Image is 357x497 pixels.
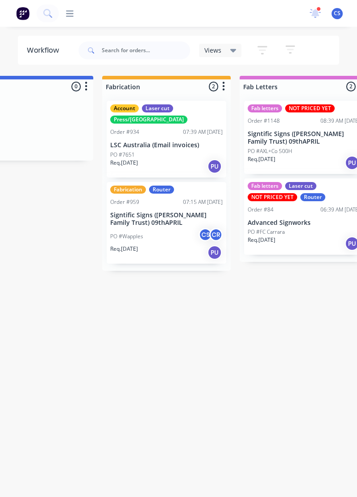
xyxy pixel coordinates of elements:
[248,104,282,112] div: Fab letters
[110,159,138,167] p: Req. [DATE]
[183,128,223,136] div: 07:39 AM [DATE]
[248,228,285,236] p: PO #FC Carrara
[110,104,139,112] div: Account
[110,116,187,124] div: Press/[GEOGRAPHIC_DATA]
[208,245,222,260] div: PU
[110,186,146,194] div: Fabrication
[208,159,222,174] div: PU
[248,117,280,125] div: Order #1148
[107,101,226,178] div: AccountLaser cutPress/[GEOGRAPHIC_DATA]Order #93407:39 AM [DATE]LSC Australia (Email invoices)PO ...
[285,104,335,112] div: NOT PRICED YET
[102,41,190,59] input: Search for orders...
[110,211,223,227] p: Signtific Signs ([PERSON_NAME] Family Trust) 09thAPRIL
[248,193,297,201] div: NOT PRICED YET
[110,128,139,136] div: Order #934
[334,9,340,17] span: CS
[199,228,212,241] div: CS
[248,147,292,155] p: PO #AXL+Co 500H
[209,228,223,241] div: CR
[248,155,275,163] p: Req. [DATE]
[285,182,316,190] div: Laser cut
[110,232,143,240] p: PO #Wapples
[248,182,282,190] div: Fab letters
[110,151,135,159] p: PO #7651
[107,182,226,264] div: FabricationRouterOrder #95907:15 AM [DATE]Signtific Signs ([PERSON_NAME] Family Trust) 09thAPRILP...
[110,141,223,149] p: LSC Australia (Email invoices)
[248,236,275,244] p: Req. [DATE]
[149,186,174,194] div: Router
[16,7,29,20] img: Factory
[300,193,325,201] div: Router
[27,45,63,56] div: Workflow
[248,206,274,214] div: Order #84
[204,46,221,55] span: Views
[142,104,173,112] div: Laser cut
[110,245,138,253] p: Req. [DATE]
[110,198,139,206] div: Order #959
[183,198,223,206] div: 07:15 AM [DATE]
